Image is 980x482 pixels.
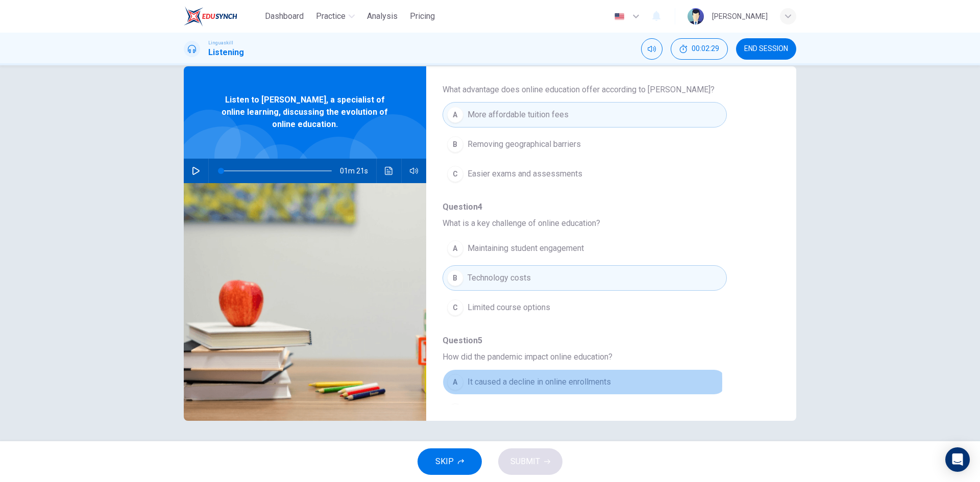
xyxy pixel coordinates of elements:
img: Profile picture [688,8,704,24]
h1: Listening [208,46,244,59]
button: SKIP [418,448,482,475]
button: BTechnology costs [443,265,727,291]
span: What is a key challenge of online education? [443,217,764,230]
span: More affordable tuition fees [468,109,569,121]
button: Pricing [406,7,439,26]
span: Linguaskill [208,39,233,46]
div: C [447,299,463,316]
button: BRemoving geographical barriers [443,132,727,157]
div: B [447,136,463,153]
button: AMore affordable tuition fees [443,102,727,128]
div: Open Intercom Messenger [945,447,970,472]
button: AIt caused a decline in online enrollments [443,369,727,395]
div: Hide [671,38,728,60]
span: Removing geographical barriers [468,138,581,150]
span: Pricing [410,10,435,22]
button: Analysis [363,7,402,26]
div: B [447,403,463,420]
button: Dashboard [261,7,308,26]
div: A [447,107,463,123]
img: Listen to Emma Johnson, a specialist of online learning, discussing the evolution of online educa... [184,183,426,421]
div: B [447,270,463,286]
span: 00:02:29 [692,45,719,53]
button: AMaintaining student engagement [443,236,727,261]
span: Analysis [367,10,398,22]
button: CLimited course options [443,295,727,320]
span: Question 5 [443,335,764,347]
img: EduSynch logo [184,6,237,27]
span: Question 4 [443,201,764,213]
span: Maintaining student engagement [468,242,584,255]
button: Practice [312,7,359,26]
button: CEasier exams and assessments [443,161,727,187]
span: What advantage does online education offer according to [PERSON_NAME]? [443,84,764,96]
span: END SESSION [744,45,788,53]
button: Click to see the audio transcription [381,159,397,183]
button: 00:02:29 [671,38,728,60]
div: Mute [641,38,663,60]
span: Listen to [PERSON_NAME], a specialist of online learning, discussing the evolution of online educ... [217,94,393,131]
span: Technology costs [468,272,531,284]
div: C [447,166,463,182]
button: BIt accelerated the growth of online education [443,399,727,424]
div: [PERSON_NAME] [712,10,768,22]
div: A [447,240,463,257]
button: END SESSION [736,38,796,60]
span: Easier exams and assessments [468,168,582,180]
span: Limited course options [468,301,550,314]
div: A [447,374,463,390]
a: EduSynch logo [184,6,261,27]
span: How did the pandemic impact online education? [443,351,764,363]
img: en [613,13,626,20]
span: Dashboard [265,10,304,22]
span: It caused a decline in online enrollments [468,376,611,388]
span: Practice [316,10,346,22]
span: 01m 21s [340,159,376,183]
span: SKIP [435,454,454,469]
